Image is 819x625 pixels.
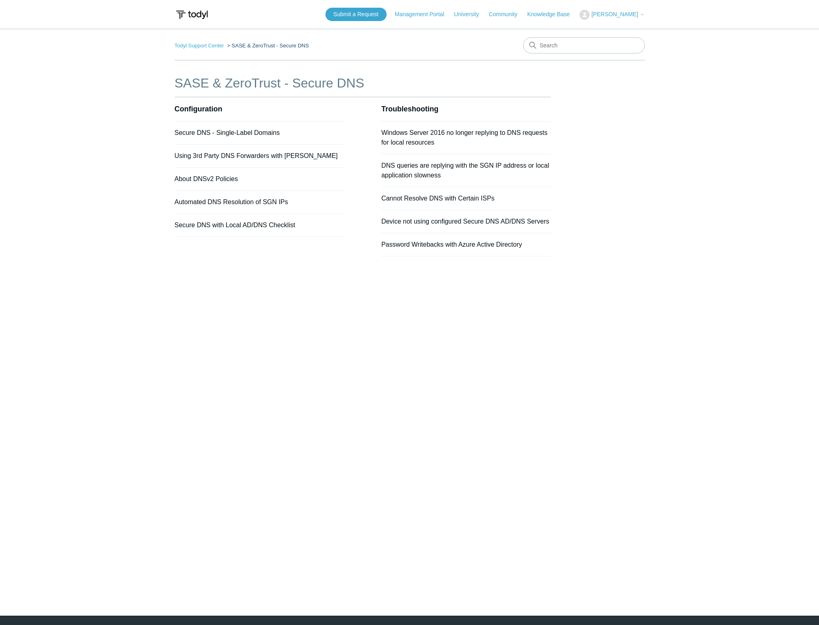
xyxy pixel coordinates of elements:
li: Todyl Support Center [175,43,226,49]
a: Troubleshooting [381,105,438,113]
a: Todyl Support Center [175,43,224,49]
a: Secure DNS - Single-Label Domains [175,129,280,136]
a: DNS queries are replying with the SGN IP address or local application slowness [381,162,549,179]
a: Windows Server 2016 no longer replying to DNS requests for local resources [381,129,547,146]
a: About DNSv2 Policies [175,175,238,182]
li: SASE & ZeroTrust - Secure DNS [225,43,309,49]
a: Password Writebacks with Azure Active Directory [381,241,522,248]
img: Todyl Support Center Help Center home page [175,7,209,22]
a: Knowledge Base [527,10,578,19]
a: Secure DNS with Local AD/DNS Checklist [175,222,295,228]
a: Device not using configured Secure DNS AD/DNS Servers [381,218,549,225]
span: [PERSON_NAME] [591,11,638,17]
a: Community [489,10,526,19]
a: Configuration [175,105,222,113]
h1: SASE & ZeroTrust - Secure DNS [175,73,551,93]
a: Automated DNS Resolution of SGN IPs [175,198,288,205]
a: Using 3rd Party DNS Forwarders with [PERSON_NAME] [175,152,338,159]
a: Cannot Resolve DNS with Certain ISPs [381,195,494,202]
a: Submit a Request [325,8,387,21]
a: University [454,10,487,19]
input: Search [523,37,645,53]
a: Management Portal [395,10,452,19]
button: [PERSON_NAME] [580,10,644,20]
